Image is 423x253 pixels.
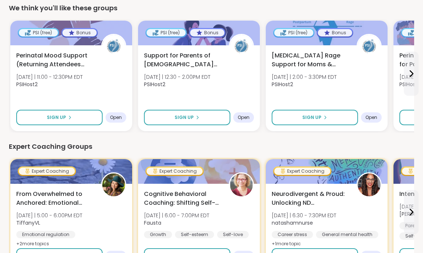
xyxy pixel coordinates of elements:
img: TiffanyVL [102,173,125,196]
span: Neurodivergent & Proud: Unlocking ND Superpowers [272,190,348,207]
div: Expert Coaching [147,168,203,175]
div: Bonus [190,29,224,36]
img: Fausta [230,173,253,196]
b: natashamnurse [272,219,313,226]
span: [DATE] | 6:30 - 7:30PM EDT [272,212,336,219]
img: PSIHost2 [230,35,253,58]
div: Growth [144,231,172,238]
span: From Overwhelmed to Anchored: Emotional Regulation [16,190,93,207]
span: Perinatal Mood Support (Returning Attendees Only) [16,51,93,69]
img: PSIHost2 [358,35,381,58]
b: TiffanyVL [16,219,40,226]
span: [DATE] | 12:30 - 2:00PM EDT [144,73,210,81]
img: PSIHost2 [102,35,125,58]
b: Fausta [144,219,161,226]
div: We think you'll like these groups [9,3,414,13]
span: Sign Up [47,114,66,121]
div: Bonus [318,29,352,36]
span: [DATE] | 11:00 - 12:30PM EDT [16,73,83,81]
button: Sign Up [144,110,230,125]
div: PSI (free) [274,29,313,36]
div: PSI (free) [147,29,186,36]
span: Support for Parents of [DEMOGRAPHIC_DATA] Children [144,51,221,69]
div: Expert Coaching [274,168,330,175]
span: Open [110,115,122,120]
button: Sign Up [16,110,103,125]
div: PSI (free) [19,29,58,36]
span: [DATE] | 6:00 - 7:00PM EDT [144,212,209,219]
div: Emotional regulation [16,231,75,238]
div: Self-love [217,231,249,238]
span: Open [365,115,377,120]
b: PSIHost2 [16,81,38,88]
div: Career stress [272,231,313,238]
span: Open [238,115,250,120]
span: [DATE] | 5:00 - 6:00PM EDT [16,212,82,219]
span: Sign Up [175,114,194,121]
button: Sign Up [272,110,358,125]
span: [MEDICAL_DATA] Rage Support for Moms & Birthing People [272,51,348,69]
b: PSIHost2 [272,81,293,88]
div: Expert Coaching Groups [9,141,414,152]
div: General mental health [316,231,378,238]
span: Sign Up [302,114,321,121]
b: PSIHost2 [399,81,421,88]
div: Self-esteem [175,231,214,238]
img: natashamnurse [358,173,381,196]
div: Bonus [62,29,97,36]
div: Expert Coaching [19,168,75,175]
b: PSIHost2 [144,81,165,88]
span: Cognitive Behavioral Coaching: Shifting Self-Talk [144,190,221,207]
span: [DATE] | 2:00 - 3:30PM EDT [272,73,337,81]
